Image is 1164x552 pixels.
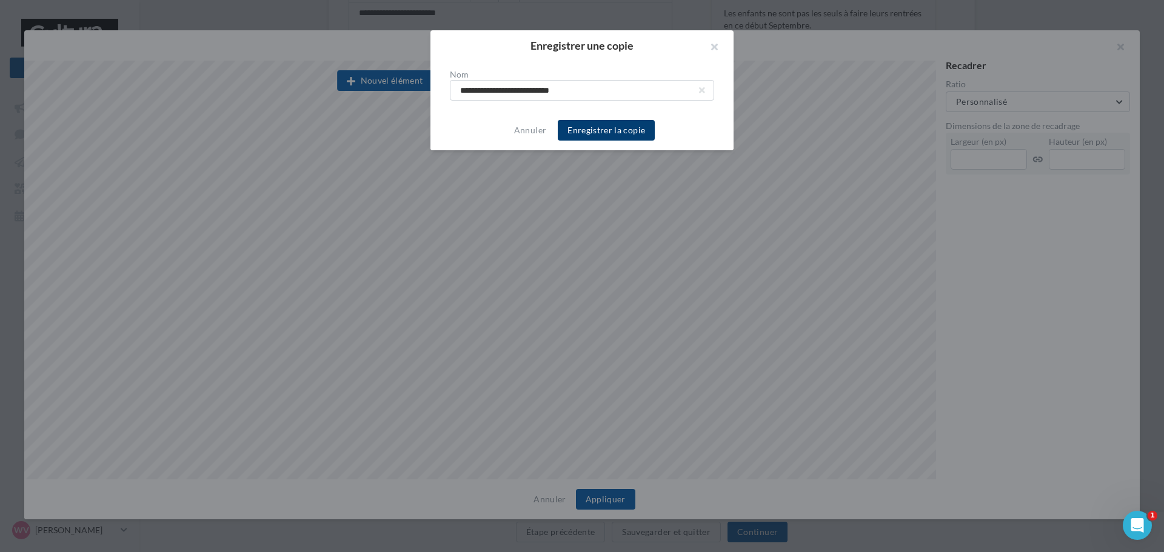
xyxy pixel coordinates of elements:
button: Annuler [509,123,551,138]
label: Nom [450,70,714,79]
iframe: Intercom live chat [1123,511,1152,540]
button: Enregistrer la copie [558,120,655,141]
h2: Enregistrer une copie [450,40,714,51]
span: 1 [1148,511,1157,520]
